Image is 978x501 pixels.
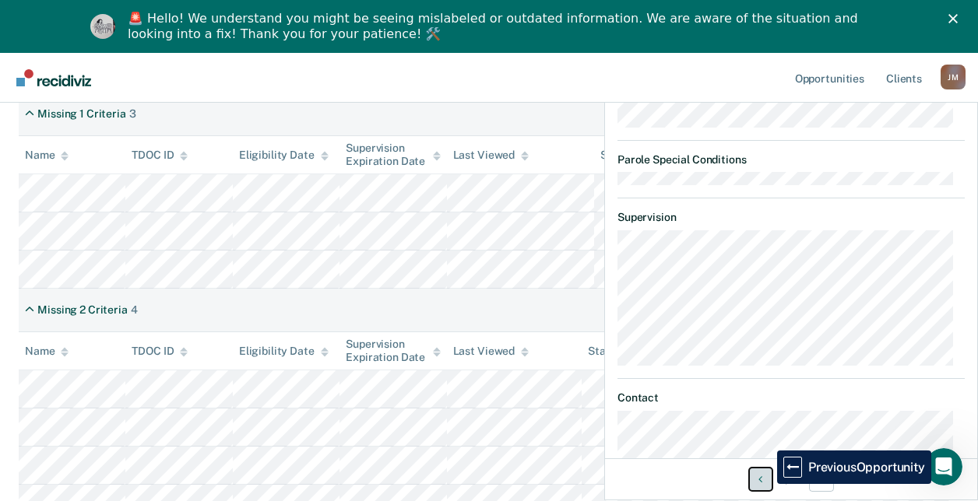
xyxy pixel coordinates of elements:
[809,467,834,492] button: Next Opportunity
[453,345,529,358] div: Last Viewed
[25,345,69,358] div: Name
[617,391,965,405] dt: Contact
[941,65,966,89] div: J M
[588,345,621,358] div: Status
[605,458,977,499] div: 3 / 12
[132,345,188,358] div: TDOC ID
[131,303,138,317] div: 4
[239,149,329,162] div: Eligibility Date
[925,448,962,485] iframe: Intercom live chat
[748,467,773,492] button: Previous Opportunity
[37,107,125,121] div: Missing 1 Criteria
[128,11,863,42] div: 🚨 Hello! We understand you might be seeing mislabeled or outdated information. We are aware of th...
[600,149,634,162] div: Status
[90,14,115,39] img: Profile image for Kim
[453,149,529,162] div: Last Viewed
[883,53,925,103] a: Clients
[25,149,69,162] div: Name
[132,149,188,162] div: TDOC ID
[617,211,965,224] dt: Supervision
[37,303,127,317] div: Missing 2 Criteria
[941,65,966,89] button: Profile dropdown button
[16,69,91,86] img: Recidiviz
[617,153,965,166] dt: Parole Special Conditions
[239,345,329,358] div: Eligibility Date
[948,14,964,23] div: Close
[129,107,136,121] div: 3
[792,53,867,103] a: Opportunities
[346,338,440,364] div: Supervision Expiration Date
[346,142,440,168] div: Supervision Expiration Date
